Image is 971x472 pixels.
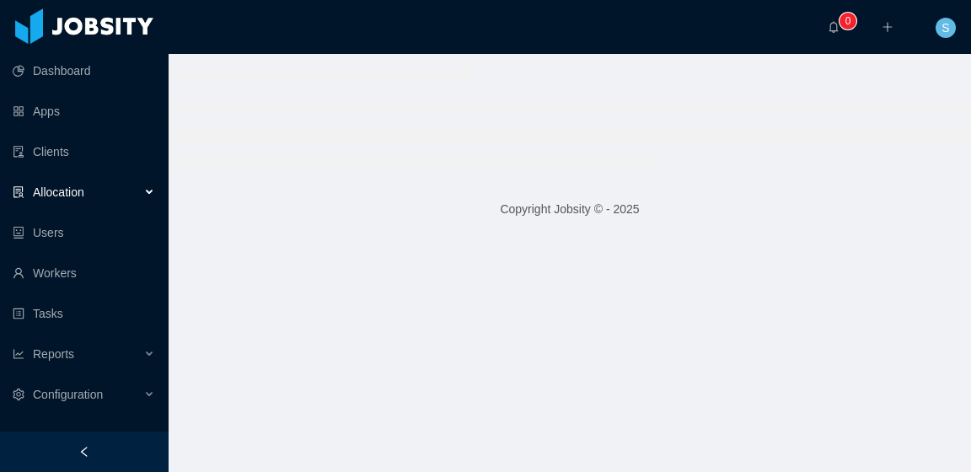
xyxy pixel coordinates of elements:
[840,13,856,29] sup: 0
[13,54,155,88] a: icon: pie-chartDashboard
[33,347,74,361] span: Reports
[882,21,893,33] i: icon: plus
[33,388,103,401] span: Configuration
[13,186,24,198] i: icon: solution
[13,297,155,330] a: icon: profileTasks
[828,21,840,33] i: icon: bell
[13,135,155,169] a: icon: auditClients
[13,348,24,360] i: icon: line-chart
[13,256,155,290] a: icon: userWorkers
[941,18,949,38] span: S
[13,389,24,400] i: icon: setting
[33,185,84,199] span: Allocation
[169,180,971,239] footer: Copyright Jobsity © - 2025
[13,216,155,249] a: icon: robotUsers
[13,94,155,128] a: icon: appstoreApps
